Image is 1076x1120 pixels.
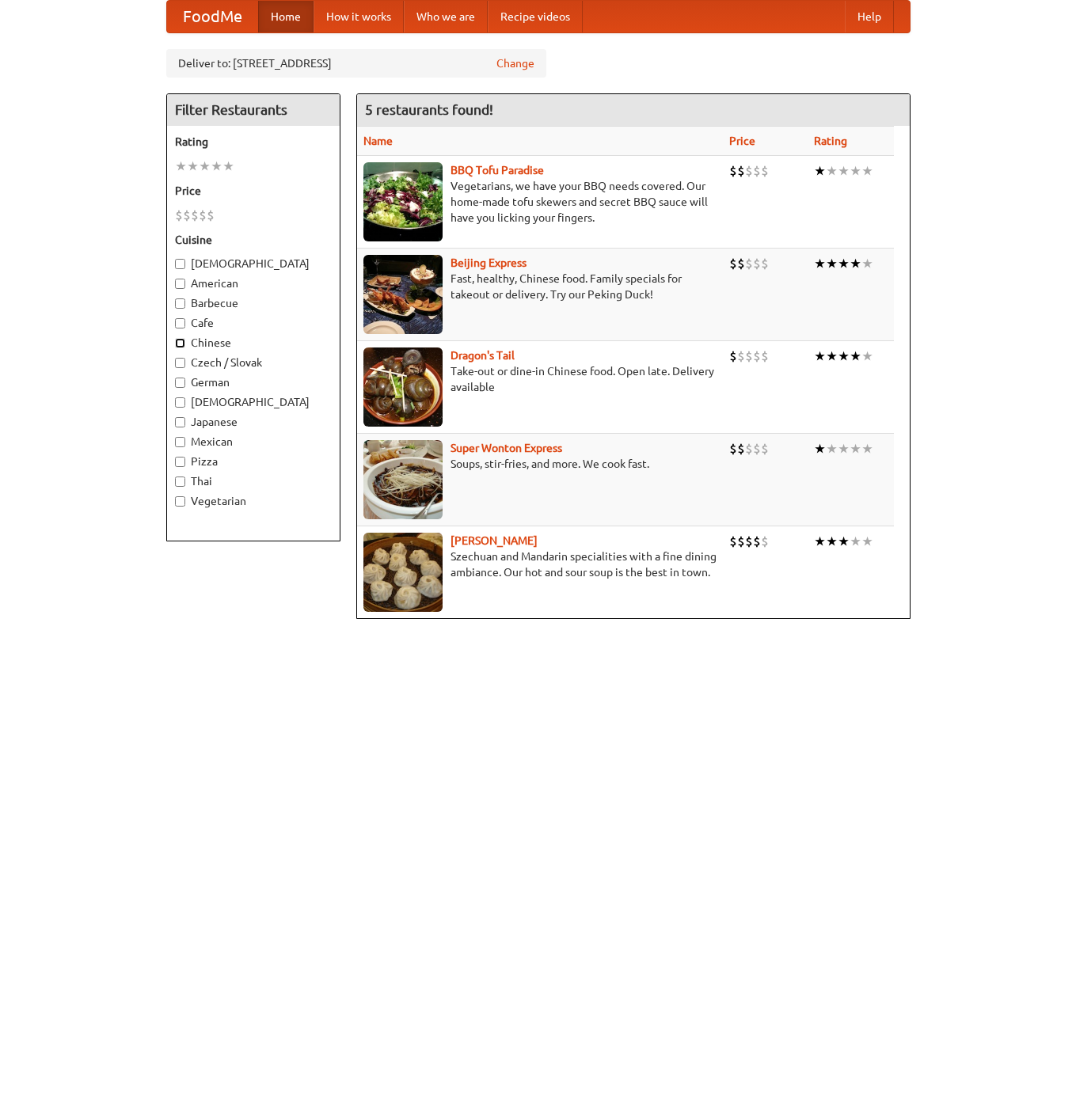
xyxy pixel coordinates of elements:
[199,158,211,175] li: ★
[451,442,562,454] a: Super Wonton Express
[729,440,737,457] li: $
[729,135,755,147] a: Price
[753,347,761,365] li: $
[175,496,185,507] input: Vegetarian
[363,549,717,580] p: Szechuan and Mandarin specialities with a fine dining ambiance. Our hot and sour soup is the best...
[753,440,761,457] li: $
[745,162,753,180] li: $
[838,440,850,457] li: ★
[175,374,332,390] label: German
[175,454,332,469] label: Pizza
[363,255,443,334] img: beijing.jpg
[826,347,838,365] li: ★
[175,207,183,224] li: $
[187,158,199,175] li: ★
[175,158,187,175] li: ★
[175,473,332,489] label: Thai
[850,533,861,550] li: ★
[729,533,737,550] li: $
[167,94,340,126] h4: Filter Restaurants
[175,295,332,311] label: Barbecue
[199,207,207,224] li: $
[814,347,826,365] li: ★
[175,275,332,291] label: American
[175,315,332,331] label: Cafe
[363,440,443,519] img: superwonton.jpg
[488,1,583,32] a: Recipe videos
[314,1,404,32] a: How it works
[175,355,332,370] label: Czech / Slovak
[167,1,258,32] a: FoodMe
[838,347,850,365] li: ★
[826,255,838,272] li: ★
[814,135,847,147] a: Rating
[761,440,769,457] li: $
[166,49,546,78] div: Deliver to: [STREET_ADDRESS]
[258,1,314,32] a: Home
[451,164,544,177] a: BBQ Tofu Paradise
[175,232,332,248] h5: Cuisine
[729,255,737,272] li: $
[175,434,332,450] label: Mexican
[761,347,769,365] li: $
[175,493,332,509] label: Vegetarian
[175,318,185,328] input: Cafe
[729,162,737,180] li: $
[861,347,873,365] li: ★
[745,440,753,457] li: $
[363,456,717,472] p: Soups, stir-fries, and more. We cook fast.
[861,162,873,180] li: ★
[222,158,234,175] li: ★
[363,178,717,226] p: Vegetarians, we have your BBQ needs covered. Our home-made tofu skewers and secret BBQ sauce will...
[737,162,745,180] li: $
[838,162,850,180] li: ★
[451,534,538,547] a: [PERSON_NAME]
[753,533,761,550] li: $
[183,207,191,224] li: $
[175,394,332,410] label: [DEMOGRAPHIC_DATA]
[861,255,873,272] li: ★
[826,533,838,550] li: ★
[826,162,838,180] li: ★
[211,158,222,175] li: ★
[363,533,443,612] img: shandong.jpg
[363,162,443,241] img: tofuparadise.jpg
[175,279,185,289] input: American
[753,255,761,272] li: $
[753,162,761,180] li: $
[175,134,332,150] h5: Rating
[850,255,861,272] li: ★
[814,162,826,180] li: ★
[404,1,488,32] a: Who we are
[175,183,332,199] h5: Price
[175,338,185,348] input: Chinese
[737,347,745,365] li: $
[745,347,753,365] li: $
[737,255,745,272] li: $
[496,55,534,71] a: Change
[814,255,826,272] li: ★
[175,397,185,408] input: [DEMOGRAPHIC_DATA]
[175,298,185,309] input: Barbecue
[761,162,769,180] li: $
[845,1,894,32] a: Help
[175,256,332,271] label: [DEMOGRAPHIC_DATA]
[745,533,753,550] li: $
[175,358,185,368] input: Czech / Slovak
[363,135,393,147] a: Name
[175,457,185,467] input: Pizza
[175,417,185,427] input: Japanese
[363,271,717,302] p: Fast, healthy, Chinese food. Family specials for takeout or delivery. Try our Peking Duck!
[814,533,826,550] li: ★
[451,256,527,269] b: Beijing Express
[175,259,185,269] input: [DEMOGRAPHIC_DATA]
[175,437,185,447] input: Mexican
[850,162,861,180] li: ★
[451,349,515,362] a: Dragon's Tail
[175,414,332,430] label: Japanese
[761,255,769,272] li: $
